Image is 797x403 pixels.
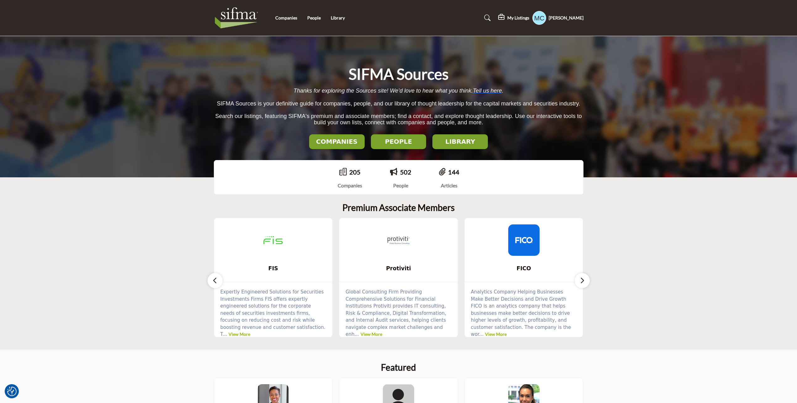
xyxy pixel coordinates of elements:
h5: My Listings [507,15,529,21]
a: View More [361,331,382,337]
a: People [307,15,321,20]
a: 144 [448,168,459,176]
h2: Premium Associate Members [342,202,455,213]
a: 205 [349,168,361,176]
p: Expertly Engineered Solutions for Securities Investments Firms FIS offers expertly engineered sol... [220,288,326,338]
span: ... [223,331,227,337]
span: Protiviti [349,264,448,272]
p: Global Consulting Firm Providing Comprehensive Solutions for Financial Institutions Protiviti pro... [346,288,451,338]
img: FIS [257,224,289,256]
a: Tell us here [473,88,502,94]
a: FICO [465,260,583,277]
span: SIFMA Sources is your definitive guide for companies, people, and our library of thought leadersh... [217,100,580,107]
a: View More [229,331,250,337]
b: FIS [224,260,323,277]
b: FICO [474,260,574,277]
span: FICO [474,264,574,272]
img: Revisit consent button [7,387,17,396]
p: Analytics Company Helping Businesses Make Better Decisions and Drive Growth FICO is an analytics ... [471,288,577,338]
img: Protiviti [383,224,414,256]
a: View More [485,331,507,337]
a: Protiviti [339,260,458,277]
div: My Listings [498,14,529,22]
span: Thanks for exploring the Sources site! We’d love to hear what you think. . [293,88,503,94]
a: Library [331,15,345,20]
a: 502 [400,168,411,176]
img: FICO [508,224,540,256]
span: FIS [224,264,323,272]
a: FIS [214,260,333,277]
span: ... [354,331,359,337]
span: Search our listings, featuring SIFMA's premium and associate members; find a contact, and explore... [215,113,582,126]
button: PEOPLE [371,134,426,149]
div: Articles [439,182,459,189]
div: People [390,182,411,189]
button: Show hide supplier dropdown [532,11,546,25]
h2: COMPANIES [311,138,363,145]
h2: Featured [381,362,416,373]
button: Consent Preferences [7,387,17,396]
a: Companies [275,15,297,20]
button: COMPANIES [309,134,365,149]
button: LIBRARY [432,134,488,149]
a: Search [478,13,495,23]
h1: SIFMA Sources [349,64,449,84]
span: ... [479,331,483,337]
h2: LIBRARY [434,138,486,145]
h2: PEOPLE [373,138,425,145]
h5: [PERSON_NAME] [549,15,583,21]
div: Companies [338,182,362,189]
img: Site Logo [214,5,262,30]
b: Protiviti [349,260,448,277]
